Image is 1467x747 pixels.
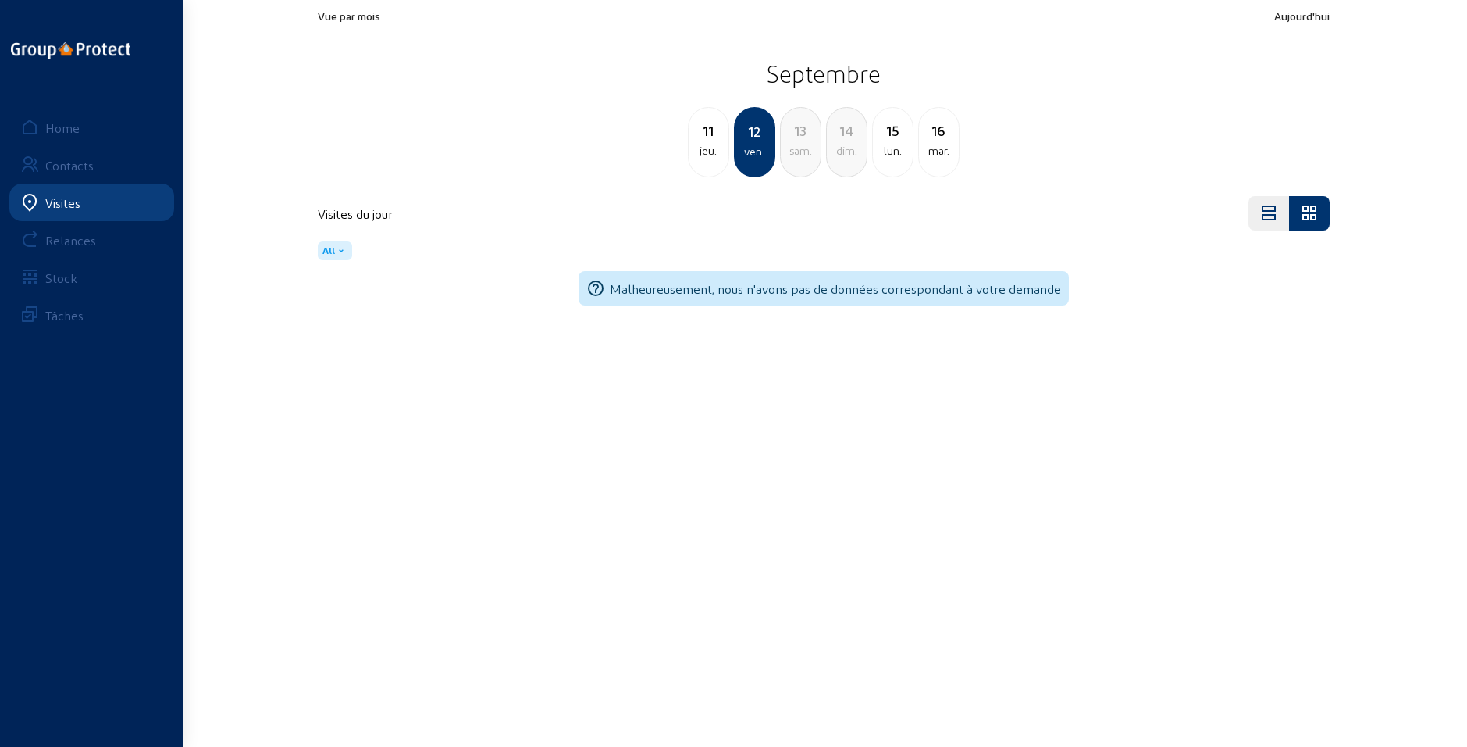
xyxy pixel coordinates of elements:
div: 14 [827,120,867,141]
a: Visites [9,184,174,221]
div: dim. [827,141,867,160]
div: 12 [735,120,774,142]
div: Visites [45,195,80,210]
div: Relances [45,233,96,248]
mat-icon: help_outline [586,279,605,298]
a: Stock [9,259,174,296]
div: mar. [919,141,959,160]
div: 16 [919,120,959,141]
span: Malheureusement, nous n'avons pas de données correspondant à votre demande [610,281,1061,296]
div: Tâches [45,308,84,323]
div: 13 [781,120,821,141]
div: lun. [873,141,913,160]
div: 15 [873,120,913,141]
div: ven. [735,142,774,161]
div: Home [45,120,80,135]
img: logo-oneline.png [11,42,130,59]
div: Contacts [45,158,94,173]
span: Aujourd'hui [1274,9,1330,23]
div: 11 [689,120,728,141]
div: Stock [45,270,77,285]
span: All [322,245,335,257]
div: jeu. [689,141,728,160]
a: Relances [9,221,174,259]
a: Contacts [9,146,174,184]
div: sam. [781,141,821,160]
a: Home [9,109,174,146]
h2: Septembre [318,54,1330,93]
a: Tâches [9,296,174,334]
span: Vue par mois [318,9,380,23]
h4: Visites du jour [318,206,393,221]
